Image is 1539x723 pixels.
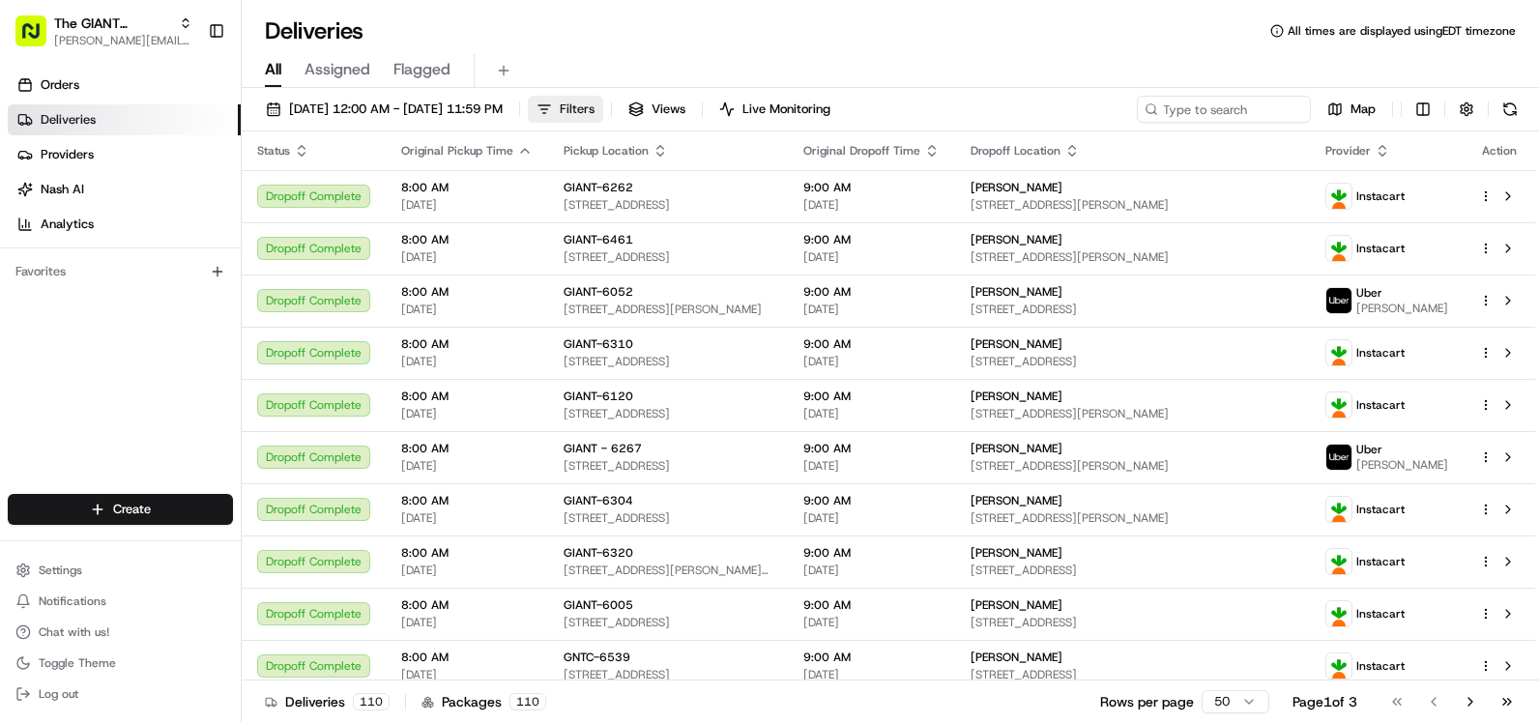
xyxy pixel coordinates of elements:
[564,232,633,247] span: GIANT-6461
[39,280,148,300] span: Knowledge Base
[19,77,352,108] p: Welcome 👋
[421,692,546,711] div: Packages
[401,563,533,578] span: [DATE]
[39,655,116,671] span: Toggle Theme
[971,493,1062,508] span: [PERSON_NAME]
[971,563,1294,578] span: [STREET_ADDRESS]
[564,597,633,613] span: GIANT-6005
[564,615,772,630] span: [STREET_ADDRESS]
[1350,101,1376,118] span: Map
[39,563,82,578] span: Settings
[8,619,233,646] button: Chat with us!
[803,232,940,247] span: 9:00 AM
[289,101,503,118] span: [DATE] 12:00 AM - [DATE] 11:59 PM
[564,667,772,682] span: [STREET_ADDRESS]
[564,180,633,195] span: GIANT-6262
[803,354,940,369] span: [DATE]
[401,458,533,474] span: [DATE]
[8,494,233,525] button: Create
[41,181,84,198] span: Nash AI
[803,406,940,421] span: [DATE]
[560,101,595,118] span: Filters
[652,101,685,118] span: Views
[971,441,1062,456] span: [PERSON_NAME]
[401,180,533,195] span: 8:00 AM
[803,667,940,682] span: [DATE]
[1356,397,1405,413] span: Instacart
[564,406,772,421] span: [STREET_ADDRESS]
[41,146,94,163] span: Providers
[1288,23,1516,39] span: All times are displayed using EDT timezone
[401,143,513,159] span: Original Pickup Time
[265,58,281,81] span: All
[564,302,772,317] span: [STREET_ADDRESS][PERSON_NAME]
[41,216,94,233] span: Analytics
[1325,143,1371,159] span: Provider
[401,197,533,213] span: [DATE]
[971,650,1062,665] span: [PERSON_NAME]
[8,650,233,677] button: Toggle Theme
[257,96,511,123] button: [DATE] 12:00 AM - [DATE] 11:59 PM
[803,510,940,526] span: [DATE]
[803,458,940,474] span: [DATE]
[971,406,1294,421] span: [STREET_ADDRESS][PERSON_NAME]
[971,597,1062,613] span: [PERSON_NAME]
[8,209,241,240] a: Analytics
[803,615,940,630] span: [DATE]
[305,58,370,81] span: Assigned
[971,232,1062,247] span: [PERSON_NAME]
[8,680,233,708] button: Log out
[803,180,940,195] span: 9:00 AM
[803,650,940,665] span: 9:00 AM
[564,197,772,213] span: [STREET_ADDRESS]
[1356,658,1405,674] span: Instacart
[564,510,772,526] span: [STREET_ADDRESS]
[401,284,533,300] span: 8:00 AM
[564,354,772,369] span: [STREET_ADDRESS]
[971,302,1294,317] span: [STREET_ADDRESS]
[401,597,533,613] span: 8:00 AM
[8,8,200,54] button: The GIANT Company[PERSON_NAME][EMAIL_ADDRESS][PERSON_NAME][DOMAIN_NAME]
[803,197,940,213] span: [DATE]
[1326,549,1351,574] img: profile_instacart_ahold_partner.png
[528,96,603,123] button: Filters
[12,273,156,307] a: 📗Knowledge Base
[971,545,1062,561] span: [PERSON_NAME]
[39,624,109,640] span: Chat with us!
[163,282,179,298] div: 💻
[1326,392,1351,418] img: profile_instacart_ahold_partner.png
[564,458,772,474] span: [STREET_ADDRESS]
[54,33,192,48] button: [PERSON_NAME][EMAIL_ADDRESS][PERSON_NAME][DOMAIN_NAME]
[803,493,940,508] span: 9:00 AM
[564,389,633,404] span: GIANT-6120
[401,354,533,369] span: [DATE]
[401,545,533,561] span: 8:00 AM
[329,190,352,214] button: Start new chat
[66,204,245,219] div: We're available if you need us!
[564,650,630,665] span: GNTC-6539
[401,389,533,404] span: 8:00 AM
[183,280,310,300] span: API Documentation
[66,185,317,204] div: Start new chat
[803,597,940,613] span: 9:00 AM
[8,174,241,205] a: Nash AI
[54,14,171,33] span: The GIANT Company
[1356,554,1405,569] span: Instacart
[265,692,390,711] div: Deliveries
[1356,301,1448,316] span: [PERSON_NAME]
[401,493,533,508] span: 8:00 AM
[39,593,106,609] span: Notifications
[1356,241,1405,256] span: Instacart
[1356,457,1448,473] span: [PERSON_NAME]
[136,327,234,342] a: Powered byPylon
[1326,288,1351,313] img: profile_uber_ahold_partner.png
[620,96,694,123] button: Views
[971,458,1294,474] span: [STREET_ADDRESS][PERSON_NAME]
[971,336,1062,352] span: [PERSON_NAME]
[1326,236,1351,261] img: profile_instacart_ahold_partner.png
[803,389,940,404] span: 9:00 AM
[803,545,940,561] span: 9:00 AM
[564,284,633,300] span: GIANT-6052
[401,302,533,317] span: [DATE]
